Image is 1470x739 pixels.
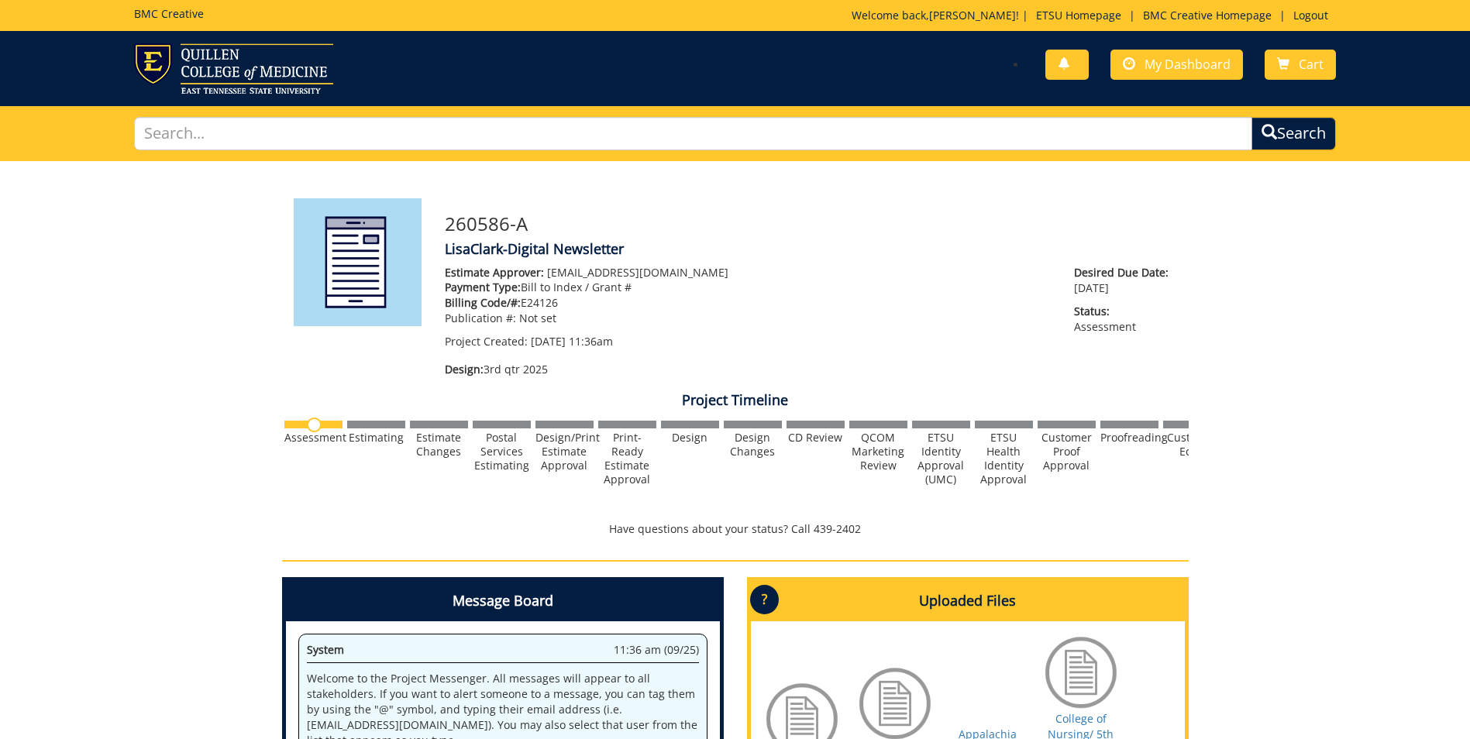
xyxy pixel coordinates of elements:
[1110,50,1243,80] a: My Dashboard
[787,431,845,445] div: CD Review
[1265,50,1336,80] a: Cart
[929,8,1016,22] a: [PERSON_NAME]
[284,431,343,445] div: Assessment
[294,198,422,326] img: Product featured image
[1251,117,1336,150] button: Search
[445,280,521,294] span: Payment Type:
[134,8,204,19] h5: BMC Creative
[307,418,322,432] img: no
[1286,8,1336,22] a: Logout
[282,393,1189,408] h4: Project Timeline
[445,295,521,310] span: Billing Code/#:
[1145,56,1231,73] span: My Dashboard
[751,581,1185,621] h4: Uploaded Files
[445,214,1177,234] h3: 260586-A
[1163,431,1221,459] div: Customer Edits
[852,8,1336,23] p: Welcome back, ! | | |
[519,311,556,325] span: Not set
[410,431,468,459] div: Estimate Changes
[307,642,344,657] span: System
[445,362,484,376] span: Design:
[849,431,907,473] div: QCOM Marketing Review
[750,585,779,614] p: ?
[282,521,1189,537] p: Have questions about your status? Call 439-2402
[1074,304,1176,319] span: Status:
[286,581,720,621] h4: Message Board
[347,431,405,445] div: Estimating
[134,117,1252,150] input: Search...
[1074,265,1176,296] p: [DATE]
[1028,8,1129,22] a: ETSU Homepage
[1038,431,1096,473] div: Customer Proof Approval
[661,431,719,445] div: Design
[1135,8,1279,22] a: BMC Creative Homepage
[614,642,699,658] span: 11:36 am (09/25)
[445,295,1052,311] p: E24126
[445,362,1052,377] p: 3rd qtr 2025
[975,431,1033,486] div: ETSU Health Identity Approval
[912,431,970,486] div: ETSU Identity Approval (UMC)
[1074,304,1176,335] p: Assessment
[445,265,544,280] span: Estimate Approver:
[445,280,1052,295] p: Bill to Index / Grant #
[1074,265,1176,280] span: Desired Due Date:
[445,265,1052,280] p: [EMAIL_ADDRESS][DOMAIN_NAME]
[445,242,1177,257] h4: LisaClark-Digital Newsletter
[1299,56,1324,73] span: Cart
[445,311,516,325] span: Publication #:
[535,431,594,473] div: Design/Print Estimate Approval
[445,334,528,349] span: Project Created:
[724,431,782,459] div: Design Changes
[473,431,531,473] div: Postal Services Estimating
[598,431,656,486] div: Print-Ready Estimate Approval
[1100,431,1158,445] div: Proofreading
[134,43,333,94] img: ETSU logo
[531,334,613,349] span: [DATE] 11:36am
